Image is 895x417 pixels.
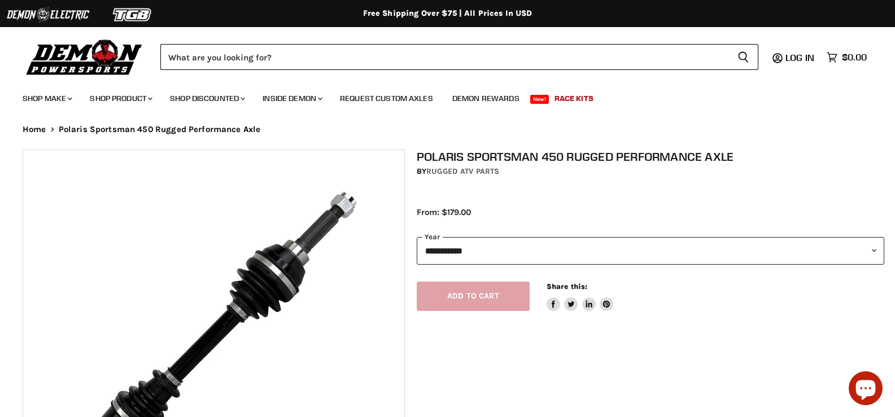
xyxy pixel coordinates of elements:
span: New! [530,95,549,104]
a: Shop Make [14,87,79,110]
span: Log in [785,52,814,63]
a: Inside Demon [254,87,329,110]
img: TGB Logo 2 [90,4,175,25]
a: Home [23,125,46,134]
img: Demon Powersports [23,37,146,77]
ul: Main menu [14,82,864,110]
span: $0.00 [842,52,867,63]
button: Search [728,44,758,70]
a: $0.00 [821,49,872,65]
span: Polaris Sportsman 450 Rugged Performance Axle [59,125,261,134]
img: Demon Electric Logo 2 [6,4,90,25]
a: Shop Discounted [161,87,252,110]
a: Request Custom Axles [331,87,442,110]
a: Shop Product [81,87,159,110]
aside: Share this: [547,282,614,311]
form: Product [160,44,758,70]
a: Log in [780,52,821,63]
div: by [417,165,884,178]
a: Demon Rewards [444,87,528,110]
inbox-online-store-chat: Shopify online store chat [845,371,886,408]
span: From: $179.00 [417,207,471,217]
select: year [417,237,884,265]
a: Race Kits [546,87,602,110]
span: Share this: [547,282,587,291]
a: Rugged ATV Parts [426,166,499,176]
h1: Polaris Sportsman 450 Rugged Performance Axle [417,150,884,164]
input: Search [160,44,728,70]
